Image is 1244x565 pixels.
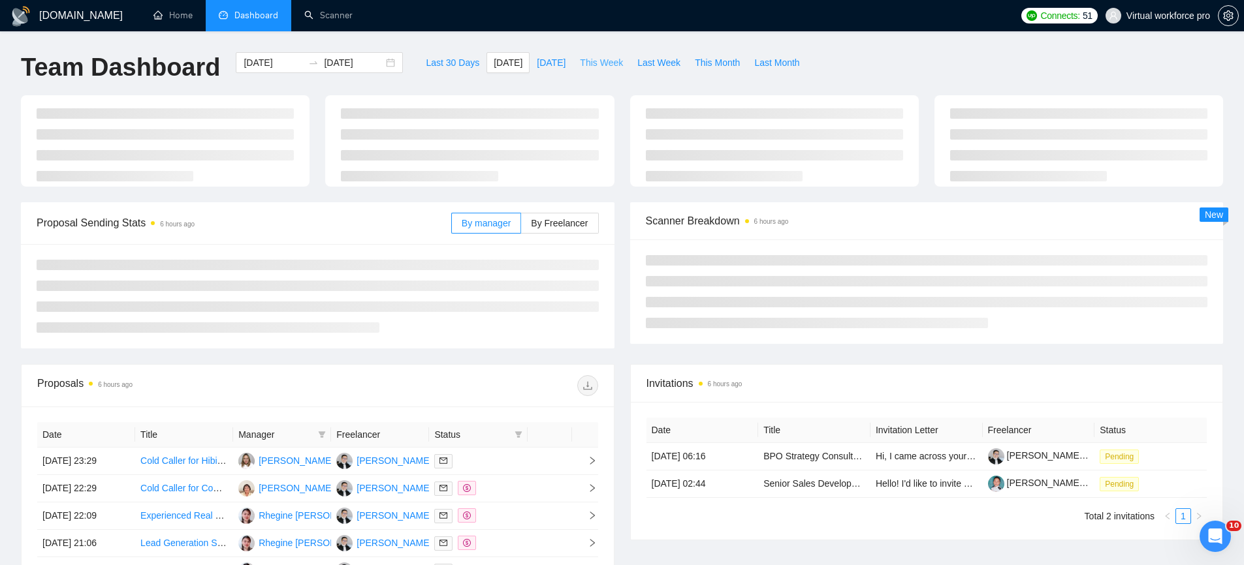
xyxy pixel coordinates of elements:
[754,55,799,70] span: Last Month
[1100,477,1139,491] span: Pending
[10,6,31,27] img: logo
[357,481,509,495] div: [PERSON_NAME] [PERSON_NAME]
[259,481,334,495] div: [PERSON_NAME]
[577,483,597,493] span: right
[1094,418,1207,443] th: Status
[315,425,328,444] span: filter
[439,512,447,519] span: mail
[988,476,1004,492] img: c18Ag4V_8P0blAToAnYrnYb4qaf5peDkFAD0PA1gCW0_XgyGZSdGjgB08ZOUnlTLo5
[21,52,220,83] h1: Team Dashboard
[434,427,509,442] span: Status
[98,381,133,388] time: 6 hours ago
[37,502,135,530] td: [DATE] 22:09
[494,55,522,70] span: [DATE]
[238,482,334,493] a: JA[PERSON_NAME]
[238,535,255,551] img: RC
[318,431,326,438] span: filter
[238,537,370,547] a: RCRhegine [PERSON_NAME]
[37,215,451,231] span: Proposal Sending Stats
[238,508,255,524] img: RC
[331,422,429,448] th: Freelancer
[1205,209,1223,220] span: New
[646,470,759,498] td: [DATE] 02:44
[1083,8,1092,23] span: 51
[336,480,353,496] img: LB
[988,450,1160,461] a: [PERSON_NAME] [PERSON_NAME]
[512,425,525,444] span: filter
[336,508,353,524] img: LB
[1191,508,1207,524] button: right
[324,55,383,70] input: End date
[233,422,331,448] th: Manager
[140,483,357,493] a: Cold Caller for Commercial Real Estate Opportunities
[1176,509,1190,523] a: 1
[1164,512,1172,520] span: left
[135,475,233,502] td: Cold Caller for Commercial Real Estate Opportunities
[1218,5,1239,26] button: setting
[37,530,135,557] td: [DATE] 21:06
[1100,450,1139,464] span: Pending
[304,10,353,21] a: searchScanner
[308,57,319,68] span: to
[135,448,233,475] td: Cold Caller for Hibiscus Flower Promotion
[646,418,759,443] th: Date
[357,453,509,468] div: [PERSON_NAME] [PERSON_NAME]
[983,418,1095,443] th: Freelancer
[140,538,341,548] a: Lead Generation Specialist Needed for UK Leads
[336,535,353,551] img: LB
[439,484,447,492] span: mail
[1200,521,1231,552] iframe: Intercom live chat
[531,218,588,228] span: By Freelancer
[646,443,759,470] td: [DATE] 06:16
[439,457,447,465] span: mail
[244,55,303,70] input: Start date
[463,484,471,492] span: dollar
[426,55,479,70] span: Last 30 Days
[1175,508,1191,524] li: 1
[1100,451,1144,461] a: Pending
[630,52,688,73] button: Last Week
[219,10,228,20] span: dashboard
[515,431,522,438] span: filter
[537,55,566,70] span: [DATE]
[1085,508,1155,524] li: Total 2 invitations
[336,537,509,547] a: LB[PERSON_NAME] [PERSON_NAME]
[160,221,195,228] time: 6 hours ago
[1100,478,1144,489] a: Pending
[695,55,740,70] span: This Month
[336,455,509,465] a: LB[PERSON_NAME] [PERSON_NAME]
[747,52,806,73] button: Last Month
[486,52,530,73] button: [DATE]
[419,52,486,73] button: Last 30 Days
[646,375,1207,391] span: Invitations
[763,478,936,489] a: Senior Sales Development Representative
[259,536,370,550] div: Rhegine [PERSON_NAME]
[135,422,233,448] th: Title
[135,502,233,530] td: Experienced Real Estate Cold Callers
[1160,508,1175,524] button: left
[1109,11,1118,20] span: user
[1195,512,1203,520] span: right
[357,536,509,550] div: [PERSON_NAME] [PERSON_NAME]
[37,422,135,448] th: Date
[1191,508,1207,524] li: Next Page
[357,508,509,523] div: [PERSON_NAME] [PERSON_NAME]
[37,375,317,396] div: Proposals
[336,453,353,469] img: LB
[1219,10,1238,21] span: setting
[1160,508,1175,524] li: Previous Page
[238,453,255,469] img: CR
[688,52,747,73] button: This Month
[463,539,471,547] span: dollar
[37,448,135,475] td: [DATE] 23:29
[153,10,193,21] a: homeHome
[637,55,680,70] span: Last Week
[573,52,630,73] button: This Week
[238,480,255,496] img: JA
[580,55,623,70] span: This Week
[234,10,278,21] span: Dashboard
[754,218,789,225] time: 6 hours ago
[758,418,870,443] th: Title
[259,508,370,523] div: Rhegine [PERSON_NAME]
[530,52,573,73] button: [DATE]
